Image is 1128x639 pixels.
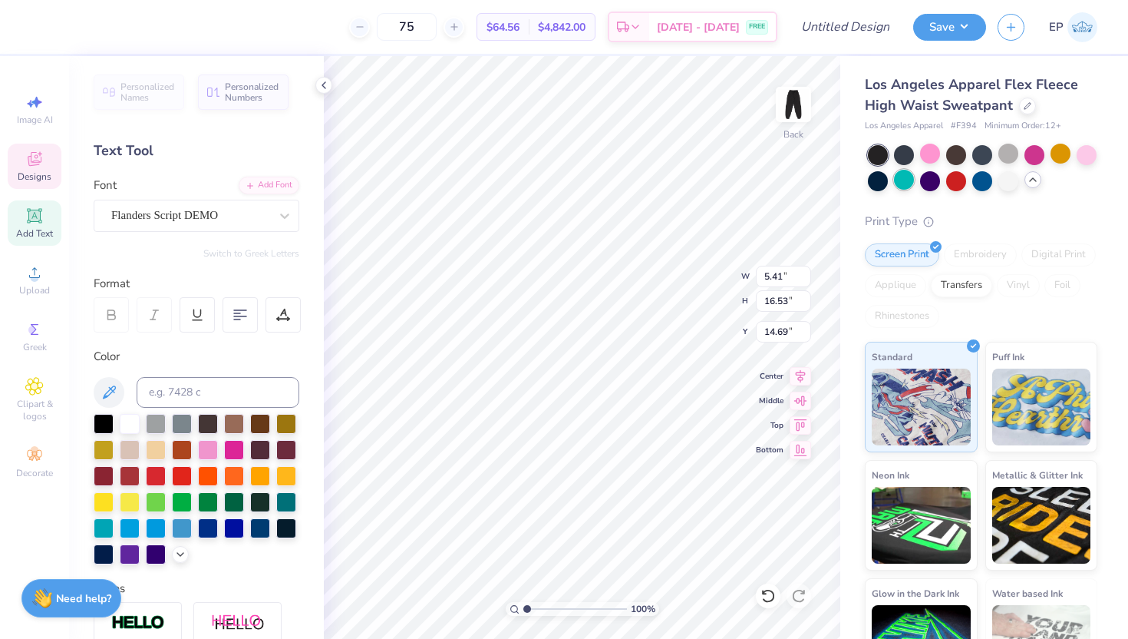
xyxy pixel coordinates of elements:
[8,398,61,422] span: Clipart & logos
[749,22,765,32] span: FREE
[19,284,50,296] span: Upload
[486,19,519,35] span: $64.56
[94,580,299,598] div: Styles
[756,396,783,406] span: Middle
[1067,12,1097,42] img: Eli Pember
[137,377,299,408] input: e.g. 7428 c
[865,75,1078,114] span: Los Angeles Apparel Flex Fleece High Waist Sweatpant
[789,12,902,42] input: Untitled Design
[203,247,299,260] button: Switch to Greek Letters
[865,274,926,297] div: Applique
[778,89,809,120] img: Back
[913,14,986,41] button: Save
[872,369,971,445] img: Standard
[111,614,165,632] img: Stroke
[657,19,740,35] span: [DATE] - [DATE]
[17,114,53,126] span: Image AI
[865,213,1097,230] div: Print Type
[94,141,299,161] div: Text Tool
[872,487,971,564] img: Neon Ink
[992,487,1091,564] img: Metallic & Glitter Ink
[992,585,1063,601] span: Water based Ink
[120,81,175,103] span: Personalized Names
[1021,243,1096,267] div: Digital Print
[865,243,939,267] div: Screen Print
[872,349,912,365] span: Standard
[997,274,1040,297] div: Vinyl
[756,420,783,431] span: Top
[756,371,783,382] span: Center
[16,227,53,240] span: Add Text
[951,120,977,133] span: # F394
[239,177,299,194] div: Add Font
[992,467,1083,483] span: Metallic & Glitter Ink
[538,19,585,35] span: $4,842.00
[872,467,909,483] span: Neon Ink
[18,171,51,183] span: Designs
[985,120,1061,133] span: Minimum Order: 12 +
[56,591,111,606] strong: Need help?
[94,177,117,194] label: Font
[992,369,1091,445] img: Puff Ink
[783,127,803,141] div: Back
[631,602,655,616] span: 100 %
[16,467,53,479] span: Decorate
[865,120,943,133] span: Los Angeles Apparel
[1049,12,1097,42] a: EP
[94,275,301,293] div: Format
[377,13,437,41] input: – –
[1049,18,1064,36] span: EP
[211,614,265,633] img: Shadow
[23,341,47,353] span: Greek
[756,445,783,455] span: Bottom
[872,585,959,601] span: Glow in the Dark Ink
[944,243,1017,267] div: Embroidery
[931,274,992,297] div: Transfers
[1044,274,1080,297] div: Foil
[865,305,939,328] div: Rhinestones
[992,349,1024,365] span: Puff Ink
[94,348,299,366] div: Color
[225,81,279,103] span: Personalized Numbers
